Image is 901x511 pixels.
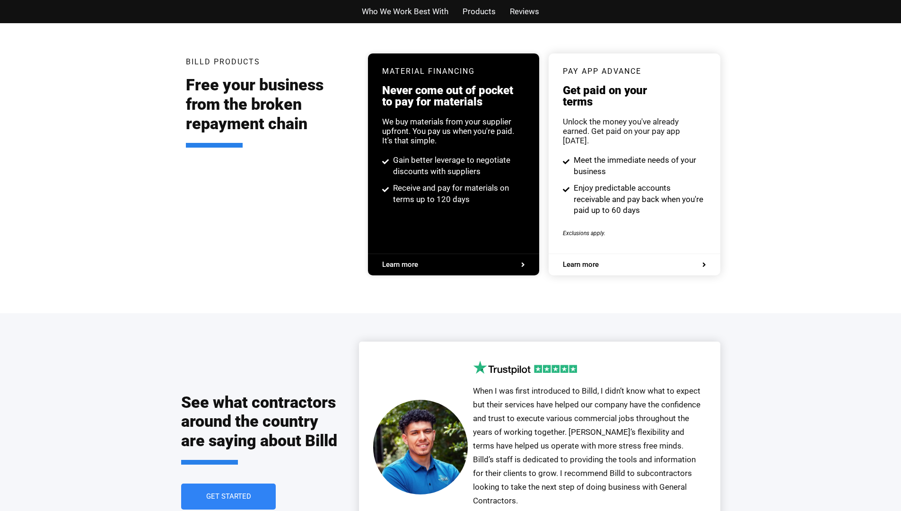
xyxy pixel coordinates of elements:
[382,261,418,268] span: Learn more
[563,230,605,237] span: Exclusions apply.
[181,484,276,510] a: Get Started
[382,85,525,107] h3: Never come out of pocket to pay for materials
[473,386,700,505] span: When I was first introduced to Billd, I didn’t know what to expect but their services have helped...
[206,493,251,500] span: Get Started
[563,68,706,75] h3: pay app advance
[510,5,539,18] a: Reviews
[382,261,525,268] a: Learn more
[382,117,525,145] div: We buy materials from your supplier upfront. You pay us when you're paid. It's that simple.
[362,5,448,18] a: Who We Work Best With
[391,155,525,177] span: Gain better leverage to negotiate discounts with suppliers
[563,261,706,268] a: Learn more
[391,183,525,205] span: Receive and pay for materials on terms up to 120 days
[186,58,260,66] h3: Billd Products
[181,393,340,465] h2: See what contractors around the country are saying about Billd
[563,261,599,268] span: Learn more
[563,117,706,145] div: Unlock the money you've already earned. Get paid on your pay app [DATE].
[571,155,706,177] span: Meet the immediate needs of your business
[571,183,706,216] span: Enjoy predictable accounts receivable and pay back when you're paid up to 60 days
[463,5,496,18] a: Products
[382,68,525,75] h3: Material Financing
[186,75,354,147] h2: Free your business from the broken repayment chain
[563,85,706,107] h3: Get paid on your terms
